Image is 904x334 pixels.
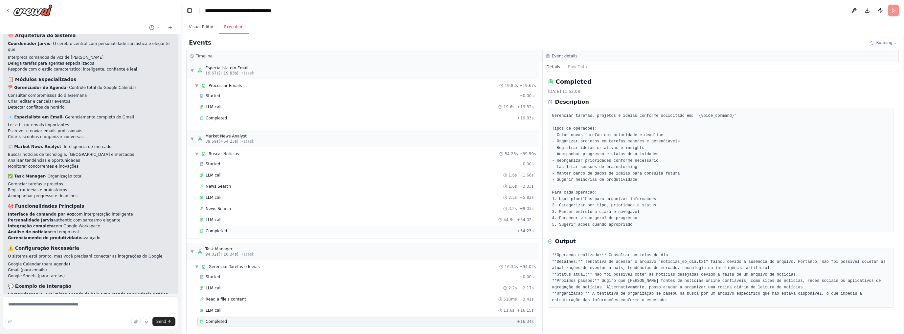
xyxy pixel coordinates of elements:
button: Hide left sidebar [185,6,194,15]
li: Ler e filtrar emails importantes [8,122,173,128]
li: Analisar tendências e oportunidades [8,157,173,163]
strong: Personalidade Jarvis [8,218,53,222]
div: [DATE] 11:52:08 [548,89,894,94]
span: + 2.17s [519,285,533,291]
nav: breadcrumb [205,7,286,14]
strong: Interface de comando por voz [8,212,74,217]
button: Click to speak your automation idea [142,317,151,326]
button: Upload files [131,317,141,326]
span: + 19.82s [517,104,534,110]
button: Execution [219,20,249,34]
span: 19.67s (+19.83s) [205,71,238,76]
p: O sistema está pronto, mas você precisará conectar as integrações do Google: [8,253,173,259]
span: Started [206,161,220,167]
span: + 19.83s [517,115,534,121]
span: News Search [206,206,231,211]
p: - Gerenciamento completo do Gmail [8,114,173,120]
strong: 🎯 Funcionalidades Principais [8,203,84,209]
strong: ⚠️ Configuração Necessária [8,245,79,251]
button: Switch to previous chat [147,24,162,31]
h3: Output [555,238,576,245]
span: + 0.00s [519,161,533,167]
span: Completed [206,319,227,324]
span: • 1 task [241,252,254,257]
li: Delega tarefas para agentes especializados [8,60,173,66]
strong: 📋 Módulos Especializados [8,77,76,82]
span: LLM call [206,285,221,291]
h2: Completed [556,77,592,86]
span: Processar Emails [209,83,242,88]
strong: Integração completa [8,224,54,228]
button: Visual Editor [184,20,219,34]
span: Read a file's content [206,297,246,302]
button: Improve this prompt [5,317,14,326]
span: + 5.82s [519,195,533,200]
span: LLM call [206,173,221,178]
span: + 3.33s [519,184,533,189]
div: Task Manager [205,246,254,252]
strong: 🧠 Arquitetura do Sistema [8,33,76,38]
pre: **Operacao realizada:** Consultar notícias do dia **Detalhes:** Tentativa de acessar o arquivo "n... [552,252,890,303]
span: Completed [206,115,227,121]
strong: Gerenciamento de produtividade [8,236,81,240]
strong: Coordenador Jarvis [8,41,50,46]
span: 3.2s [508,206,517,211]
span: 19.6s [504,104,514,110]
p: - Organização total [8,173,173,179]
span: News Search [206,184,231,189]
span: ▼ [195,83,199,88]
span: 518ms [504,297,517,302]
span: + 3.41s [519,297,533,302]
button: Send [152,317,175,326]
span: + 16.34s [517,319,534,324]
li: com interpretação inteligente [8,211,173,217]
div: Especialista em Email [205,65,254,71]
strong: 📅 Gerenciador de Agenda [8,85,66,90]
span: + 0.00s [519,93,533,98]
strong: 💬 Exemplo de Interação [8,283,71,289]
li: Detectar conflitos de horário [8,104,173,110]
span: ▼ [195,264,199,269]
span: 94.02s (+16.34s) [205,252,238,257]
span: LLM call [206,308,221,313]
li: Monitorar concorrentes e inovações [8,163,173,169]
span: Buscar Noticias [209,151,239,157]
li: Responde com o estilo característico: inteligente, confiante e leal [8,66,173,72]
span: Gerenciar Tarefas e Ideias [209,264,260,269]
span: Send [156,319,166,324]
span: + 1.66s [519,173,533,178]
span: LLM call [206,217,221,222]
span: + 19.67s [519,83,536,88]
span: 54.23s [505,151,518,157]
li: Registrar ideias e brainstorms [8,187,173,193]
span: Started [206,274,220,280]
p: - Inteligência de mercado [8,144,173,150]
span: + 0.00s [519,274,533,280]
li: Criar, editar e cancelar eventos [8,98,173,104]
strong: ✅ Task Manager [8,174,45,178]
span: ▼ [195,151,199,157]
span: 2.2s [508,285,517,291]
span: Started [206,93,220,98]
span: + 9.03s [519,206,533,211]
li: avançado [8,235,173,241]
span: • 1 task [241,71,254,76]
span: + 16.15s [517,308,534,313]
strong: 📰 Market News Analyst [8,144,61,149]
strong: Comando: [8,292,30,297]
span: ▼ [190,68,194,73]
span: LLM call [206,104,221,110]
h2: Events [189,38,211,47]
span: + 54.02s [517,217,534,222]
span: 1.6s [508,173,517,178]
p: - O cérebro central com personalidade sarcástica e elegante que: [8,41,173,52]
li: Acompanhar progresso e deadlines [8,193,173,199]
span: + 39.59s [519,151,536,157]
span: 19.83s [505,83,518,88]
button: Start a new chat [165,24,175,31]
li: Google Calendar (para agenda) [8,261,173,267]
li: Google Sheets (para tarefas) [8,273,173,279]
li: com Google Workspace [8,223,173,229]
span: 2.5s [508,195,517,200]
h3: Description [555,98,589,106]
